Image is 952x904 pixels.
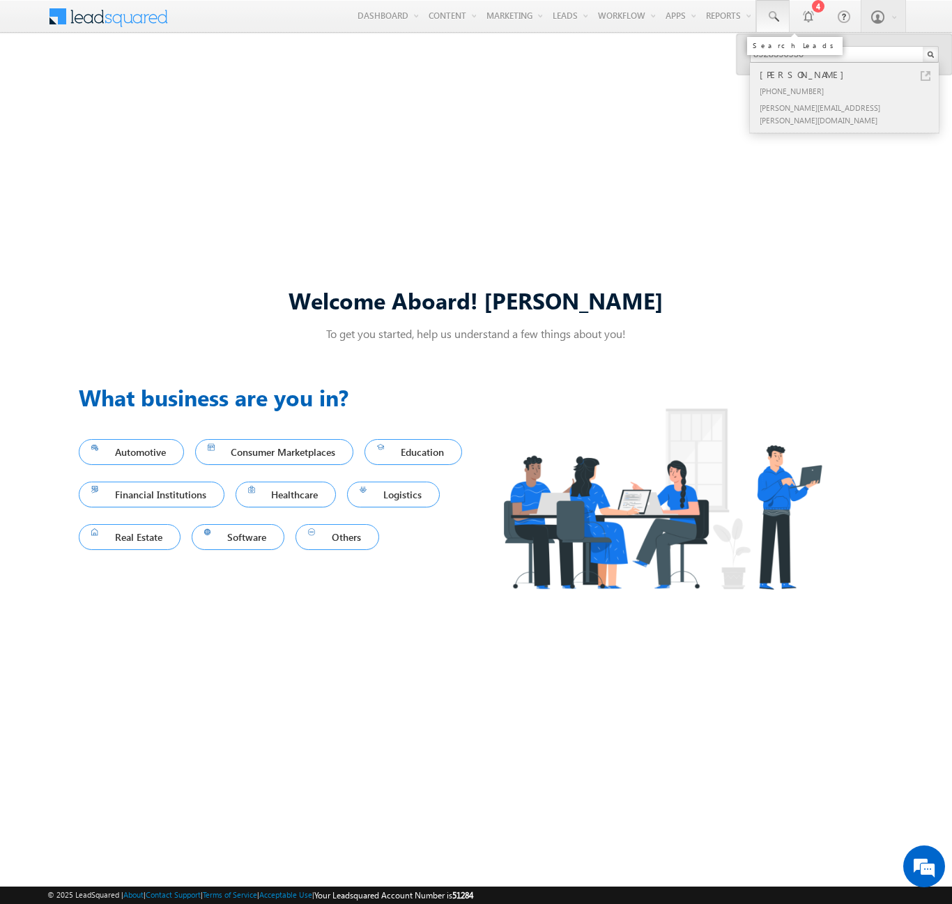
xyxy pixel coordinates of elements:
img: Industry.png [476,381,848,617]
span: Automotive [91,443,171,461]
span: © 2025 LeadSquared | | | | | [47,889,473,902]
span: Consumer Marketplaces [208,443,341,461]
span: Software [204,528,272,546]
span: Your Leadsquared Account Number is [314,890,473,901]
span: Real Estate [91,528,168,546]
span: Healthcare [248,485,324,504]
span: Education [377,443,450,461]
div: [PHONE_NUMBER] [757,82,944,99]
a: Acceptable Use [259,890,312,899]
div: [PERSON_NAME] [757,67,944,82]
h3: What business are you in? [79,381,476,414]
span: Others [308,528,367,546]
div: Search Leads [753,41,837,49]
p: To get you started, help us understand a few things about you! [79,326,873,341]
div: [PERSON_NAME][EMAIL_ADDRESS][PERSON_NAME][DOMAIN_NAME] [757,99,944,128]
span: Logistics [360,485,427,504]
a: Contact Support [146,890,201,899]
span: 51284 [452,890,473,901]
a: About [123,890,144,899]
a: Terms of Service [203,890,257,899]
div: Welcome Aboard! [PERSON_NAME] [79,285,873,315]
span: Financial Institutions [91,485,212,504]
